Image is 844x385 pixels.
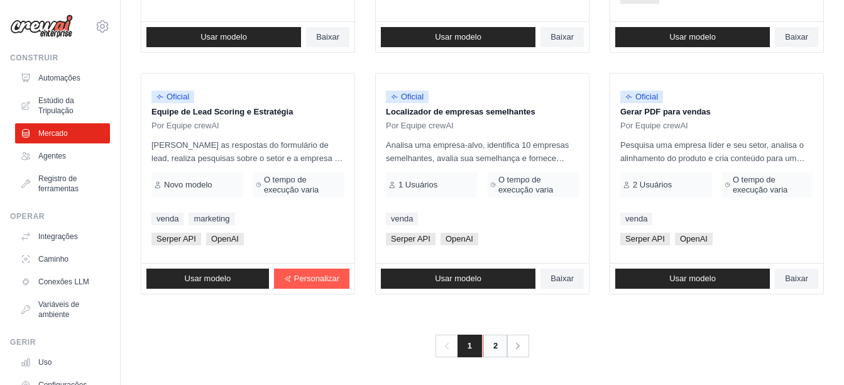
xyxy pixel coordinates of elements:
[540,27,584,47] a: Baixar
[15,294,110,325] a: Variáveis de ambiente
[435,274,481,284] span: Usar modelo
[635,92,658,102] font: Oficial
[274,269,349,289] a: Personalizar
[669,32,716,42] span: Usar modelo
[386,121,454,131] span: Por Equipe crewAI
[206,233,244,245] span: OpenAI
[386,138,579,165] p: Analisa uma empresa-alvo, identifica 10 empresas semelhantes, avalia sua semelhança e fornece rec...
[483,335,508,357] a: 2
[167,92,189,102] font: Oficial
[38,277,89,287] font: Conexões LLM
[10,337,110,347] div: Gerir
[669,274,716,284] span: Usar modelo
[38,73,80,83] font: Automações
[164,180,212,190] span: Novo modelo
[785,274,808,284] span: Baixar
[733,175,811,195] span: O tempo de execução varia
[633,180,672,190] span: 2 Usuários
[38,232,78,242] font: Integrações
[15,68,110,88] a: Automações
[441,233,478,245] span: OpenAI
[151,213,184,225] a: venda
[386,213,418,225] a: venda
[381,27,535,47] a: Usar modelo
[316,32,339,42] span: Baixar
[151,233,201,245] span: Serper API
[10,53,110,63] div: Construir
[15,146,110,166] a: Agentes
[15,91,110,121] a: Estúdio da Tripulação
[551,274,574,284] span: Baixar
[15,272,110,292] a: Conexões LLM
[294,274,339,284] span: Personalizar
[458,335,482,357] span: 1
[306,27,349,47] a: Baixar
[146,269,269,289] a: Usar modelo
[146,27,301,47] a: Usar modelo
[620,106,813,118] p: Gerar PDF para vendas
[15,169,110,199] a: Registro de ferramentas
[386,233,436,245] span: Serper API
[775,27,818,47] a: Baixar
[675,233,713,245] span: OpenAI
[620,121,688,131] span: Por Equipe crewAI
[38,174,105,194] font: Registro de ferramentas
[38,254,69,264] font: Caminho
[151,121,219,131] span: Por Equipe crewAI
[615,269,770,289] a: Usar modelo
[38,96,105,116] font: Estúdio da Tripulação
[38,357,52,367] font: Uso
[185,274,231,284] span: Usar modelo
[620,138,813,165] p: Pesquisa uma empresa líder e seu setor, analisa o alinhamento do produto e cria conteúdo para um ...
[435,32,481,42] span: Usar modelo
[615,27,770,47] a: Usar modelo
[381,269,535,289] a: Usar modelo
[620,213,652,225] a: venda
[10,211,110,221] div: Operar
[151,138,344,165] p: [PERSON_NAME] as respostas do formulário de lead, realiza pesquisas sobre o setor e a empresa do ...
[10,14,73,38] img: Logo
[436,335,529,357] nav: Pagination
[398,180,437,190] span: 1 Usuários
[775,269,818,289] a: Baixar
[386,106,579,118] p: Localizador de empresas semelhantes
[38,151,66,161] font: Agentes
[15,123,110,143] a: Mercado
[200,32,247,42] span: Usar modelo
[38,128,68,138] font: Mercado
[15,226,110,247] a: Integrações
[551,32,574,42] span: Baixar
[620,233,670,245] span: Serper API
[540,269,584,289] a: Baixar
[189,213,234,225] a: marketing
[151,106,344,118] p: Equipe de Lead Scoring e Estratégia
[264,175,342,195] span: O tempo de execução varia
[38,299,105,320] font: Variáveis de ambiente
[401,92,424,102] font: Oficial
[15,249,110,269] a: Caminho
[498,175,576,195] span: O tempo de execução varia
[785,32,808,42] span: Baixar
[15,352,110,372] a: Uso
